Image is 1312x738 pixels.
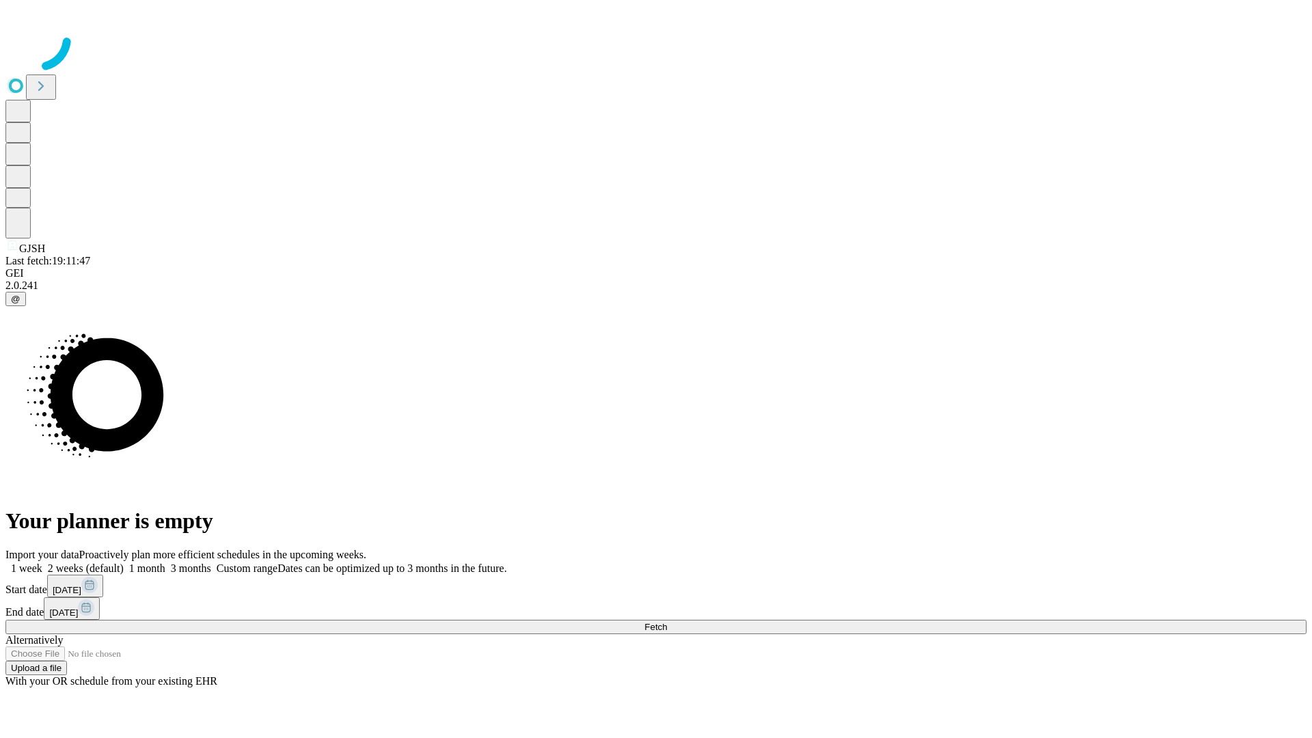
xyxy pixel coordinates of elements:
[5,620,1307,634] button: Fetch
[217,562,277,574] span: Custom range
[5,292,26,306] button: @
[129,562,165,574] span: 1 month
[5,634,63,646] span: Alternatively
[5,508,1307,534] h1: Your planner is empty
[48,562,124,574] span: 2 weeks (default)
[5,549,79,560] span: Import your data
[19,243,45,254] span: GJSH
[5,575,1307,597] div: Start date
[171,562,211,574] span: 3 months
[47,575,103,597] button: [DATE]
[5,675,217,687] span: With your OR schedule from your existing EHR
[5,597,1307,620] div: End date
[79,549,366,560] span: Proactively plan more efficient schedules in the upcoming weeks.
[44,597,100,620] button: [DATE]
[5,279,1307,292] div: 2.0.241
[277,562,506,574] span: Dates can be optimized up to 3 months in the future.
[5,255,90,266] span: Last fetch: 19:11:47
[5,267,1307,279] div: GEI
[644,622,667,632] span: Fetch
[11,294,20,304] span: @
[49,607,78,618] span: [DATE]
[11,562,42,574] span: 1 week
[5,661,67,675] button: Upload a file
[53,585,81,595] span: [DATE]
